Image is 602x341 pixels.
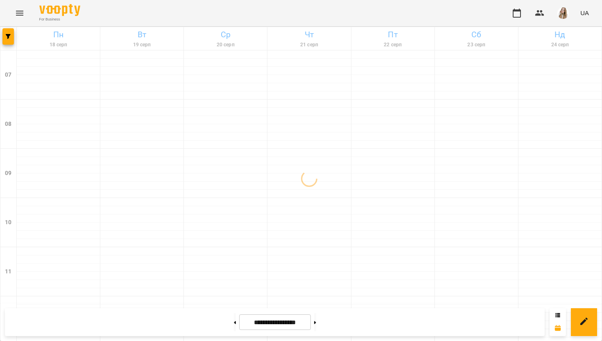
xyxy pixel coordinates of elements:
[269,28,349,41] h6: Чт
[10,3,29,23] button: Menu
[580,9,589,17] span: UA
[269,41,349,49] h6: 21 серп
[557,7,569,19] img: fc43df1e16c3a0172d42df61c48c435b.jpeg
[436,41,517,49] h6: 23 серп
[18,41,99,49] h6: 18 серп
[102,28,182,41] h6: Вт
[39,17,80,22] span: For Business
[39,4,80,16] img: Voopty Logo
[5,70,11,80] h6: 07
[436,28,517,41] h6: Сб
[520,28,600,41] h6: Нд
[5,267,11,276] h6: 11
[5,218,11,227] h6: 10
[185,28,266,41] h6: Ср
[185,41,266,49] h6: 20 серп
[520,41,600,49] h6: 24 серп
[353,28,433,41] h6: Пт
[5,120,11,129] h6: 08
[18,28,99,41] h6: Пн
[577,5,592,20] button: UA
[353,41,433,49] h6: 22 серп
[102,41,182,49] h6: 19 серп
[5,169,11,178] h6: 09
